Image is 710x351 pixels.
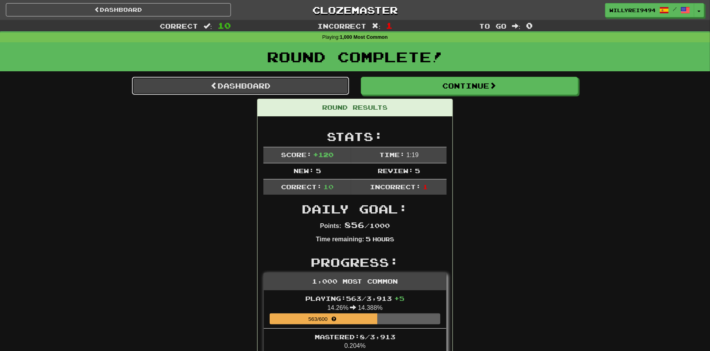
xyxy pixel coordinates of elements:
[340,34,387,40] strong: 1,000 Most Common
[263,203,447,215] h2: Daily Goal:
[270,313,377,324] div: Playing 563 sentences (14.388%)
[281,151,312,158] span: Score:
[415,167,420,174] span: 5
[308,316,339,322] small: 563 / 600
[379,151,405,158] span: Time:
[315,333,395,340] span: Mastered: 8 / 3,913
[372,23,381,29] span: :
[132,77,349,95] a: Dashboard
[3,49,707,65] h1: Round Complete!
[294,167,314,174] span: New:
[323,183,333,190] span: 10
[395,295,405,302] span: + 5
[673,6,677,12] span: /
[526,21,533,30] span: 0
[361,77,578,95] button: Continue
[366,235,371,242] span: 5
[378,167,413,174] span: Review:
[317,22,367,30] span: Incorrect
[263,256,447,269] h2: Progress:
[264,273,446,290] div: 1,000 Most Common
[320,223,341,229] strong: Points:
[344,220,364,230] span: 856
[306,295,405,302] span: Playing: 563 / 3,913
[218,21,231,30] span: 10
[423,183,428,190] span: 1
[316,167,321,174] span: 5
[243,3,468,17] a: Clozemaster
[6,3,231,16] a: Dashboard
[281,183,322,190] span: Correct:
[264,290,446,329] li: 14.26% 14.388%
[370,183,421,190] span: Incorrect:
[609,7,656,14] span: willyrei9494
[160,22,198,30] span: Correct
[512,23,521,29] span: :
[406,152,418,158] span: 1 : 19
[263,130,447,143] h2: Stats:
[313,151,333,158] span: + 120
[316,236,364,242] strong: Time remaining:
[386,21,393,30] span: 1
[258,99,452,116] div: Round Results
[479,22,506,30] span: To go
[344,222,390,229] span: / 1000
[605,3,694,17] a: willyrei9494 /
[204,23,212,29] span: :
[373,236,394,242] small: Hours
